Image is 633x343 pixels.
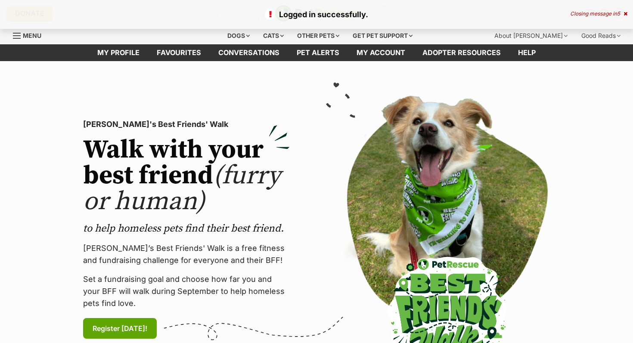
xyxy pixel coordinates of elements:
[13,27,47,43] a: Menu
[288,44,348,61] a: Pet alerts
[83,137,290,215] h2: Walk with your best friend
[210,44,288,61] a: conversations
[509,44,544,61] a: Help
[414,44,509,61] a: Adopter resources
[89,44,148,61] a: My profile
[83,318,157,339] a: Register [DATE]!
[347,27,419,44] div: Get pet support
[257,27,290,44] div: Cats
[83,118,290,130] p: [PERSON_NAME]'s Best Friends' Walk
[148,44,210,61] a: Favourites
[488,27,574,44] div: About [PERSON_NAME]
[83,242,290,266] p: [PERSON_NAME]’s Best Friends' Walk is a free fitness and fundraising challenge for everyone and t...
[221,27,256,44] div: Dogs
[93,323,147,334] span: Register [DATE]!
[83,160,281,218] span: (furry or human)
[348,44,414,61] a: My account
[83,273,290,309] p: Set a fundraising goal and choose how far you and your BFF will walk during September to help hom...
[575,27,627,44] div: Good Reads
[23,32,41,39] span: Menu
[291,27,345,44] div: Other pets
[83,222,290,235] p: to help homeless pets find their best friend.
